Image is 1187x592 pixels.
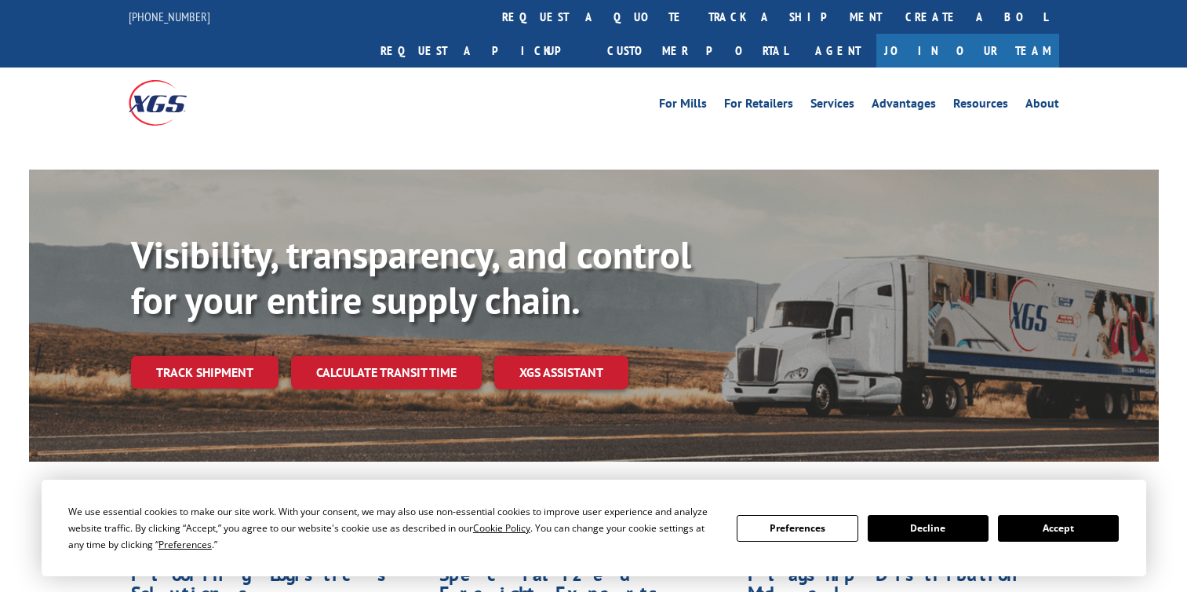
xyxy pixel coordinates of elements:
button: Accept [998,515,1119,542]
a: Request a pickup [369,34,595,68]
a: For Retailers [724,97,793,115]
a: Track shipment [131,356,279,389]
a: Resources [953,97,1008,115]
a: For Mills [659,97,707,115]
b: Visibility, transparency, and control for your entire supply chain. [131,230,691,324]
a: About [1025,97,1059,115]
a: Services [810,97,854,115]
a: Calculate transit time [291,356,482,389]
span: Preferences [158,538,212,551]
a: [PHONE_NUMBER] [129,9,210,24]
a: Join Our Team [876,34,1059,68]
div: We use essential cookies to make our site work. With your consent, we may also use non-essential ... [68,503,718,553]
button: Decline [868,515,989,542]
a: Advantages [872,97,936,115]
a: Agent [799,34,876,68]
button: Preferences [737,515,857,542]
div: Cookie Consent Prompt [42,480,1146,576]
a: Customer Portal [595,34,799,68]
span: Cookie Policy [473,521,530,535]
a: XGS ASSISTANT [494,356,628,389]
